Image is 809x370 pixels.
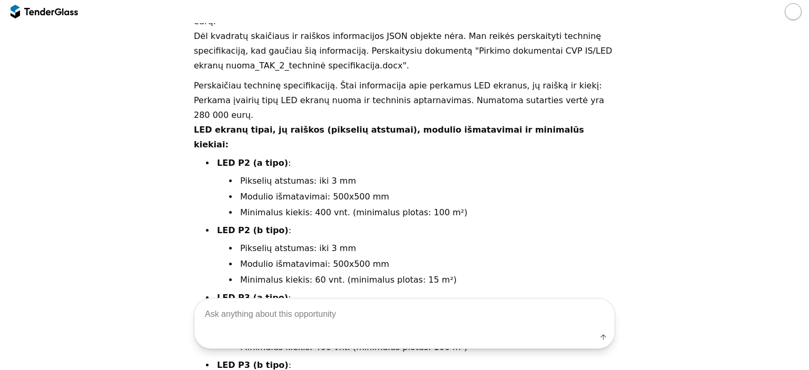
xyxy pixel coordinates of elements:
[238,206,615,219] li: Minimalus kiekis: 400 vnt. (minimalus plotas: 100 m²)
[194,93,615,123] p: Perkama įvairių tipų LED ekranų nuoma ir techninis aptarnavimas. Numatoma sutarties vertė yra 280...
[215,224,615,287] li: :
[194,78,615,93] p: Perskaičiau techninę specifikaciją. Štai informacija apie perkamus LED ekranus, jų raišką ir kiekį:
[238,174,615,188] li: Pikselių atstumas: iki 3 mm
[238,273,615,287] li: Minimalus kiekis: 60 vnt. (minimalus plotas: 15 m²)
[238,190,615,204] li: Modulio išmatavimai: 500x500 mm
[238,257,615,271] li: Modulio išmatavimai: 500x500 mm
[194,29,615,73] p: Dėl kvadratų skaičiaus ir raiškos informacijos JSON objekte nėra. Man reikės perskaityti techninę...
[217,158,288,168] strong: LED P2 (a tipo)
[238,242,615,255] li: Pikselių atstumas: iki 3 mm
[194,125,584,149] strong: LED ekranų tipai, jų raiškos (pikselių atstumai), modulio išmatavimai ir minimalūs kiekiai:
[215,156,615,219] li: :
[217,225,289,235] strong: LED P2 (b tipo)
